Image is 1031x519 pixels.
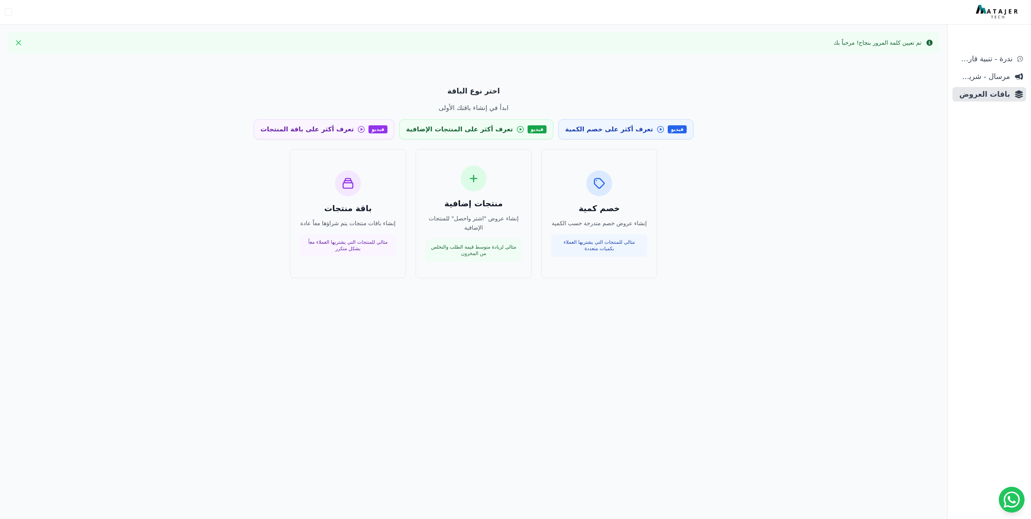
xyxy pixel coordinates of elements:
[834,39,921,47] div: تم تعيين كلمة المرور بنجاح! مرحباً بك
[406,125,513,134] span: تعرف أكثر على المنتجات الإضافية
[12,36,25,49] button: Close
[956,89,1010,100] span: باقات العروض
[558,119,694,139] a: فيديو تعرف أكثر على خصم الكمية
[426,214,522,233] p: إنشاء عروض "اشتر واحصل" للمنتجات الإضافية
[399,119,553,139] a: فيديو تعرف أكثر على المنتجات الإضافية
[551,203,647,214] h3: خصم كمية
[976,5,1020,19] img: MatajerTech Logo
[431,244,517,257] p: مثالي لزيادة متوسط قيمة الطلب والتخلص من المخزون
[956,53,1012,64] span: ندرة - تنبية قارب علي النفاذ
[206,103,741,113] p: ابدأ في إنشاء باقتك الأولى
[300,219,396,228] p: إنشاء باقات منتجات يتم شراؤها معاً عادة
[254,119,395,139] a: فيديو تعرف أكثر على باقة المنتجات
[956,71,1010,82] span: مرسال - شريط دعاية
[551,219,647,228] p: إنشاء عروض خصم متدرجة حسب الكمية
[668,125,687,133] span: فيديو
[261,125,354,134] span: تعرف أكثر على باقة المنتجات
[565,125,653,134] span: تعرف أكثر على خصم الكمية
[426,198,522,209] h3: منتجات إضافية
[556,239,642,252] p: مثالي للمنتجات التي يشتريها العملاء بكميات متعددة
[528,125,547,133] span: فيديو
[305,239,391,252] p: مثالي للمنتجات التي يشتريها العملاء معاً بشكل متكرر
[300,203,396,214] h3: باقة منتجات
[369,125,388,133] span: فيديو
[206,85,741,97] p: اختر نوع الباقة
